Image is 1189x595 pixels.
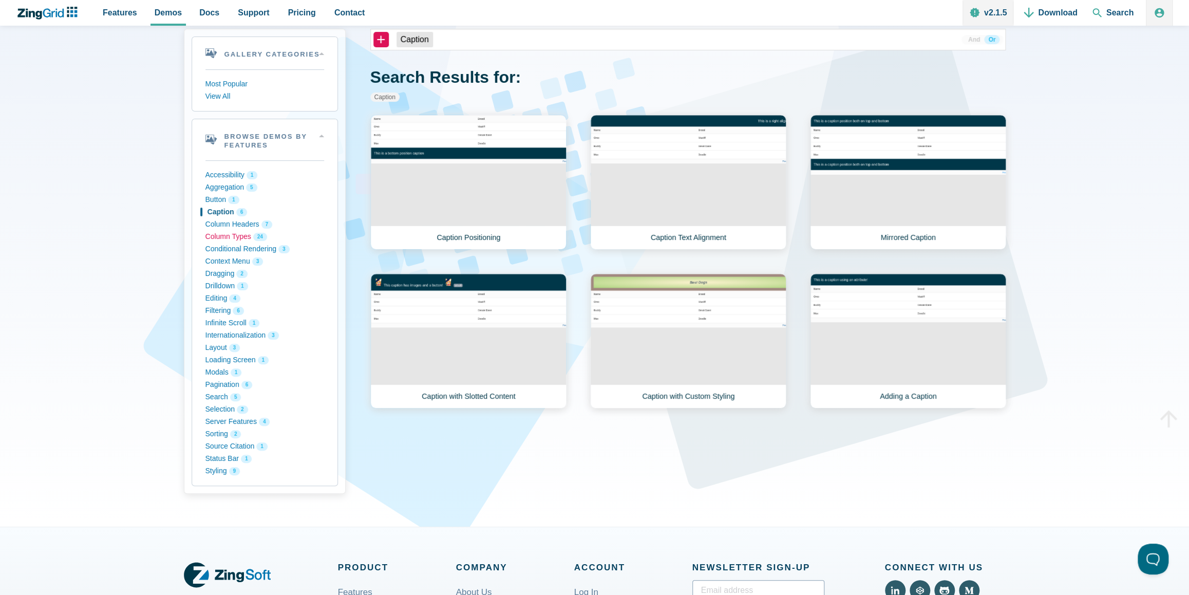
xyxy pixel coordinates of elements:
a: Caption Text Alignment [590,115,786,250]
button: Pagination 6 [205,379,324,391]
a: ZingGrid Logo [184,560,271,590]
button: Loading Screen 1 [205,354,324,366]
button: Modals 1 [205,366,324,379]
a: Adding a Caption [810,273,1006,408]
span: Product [338,560,456,575]
button: Accessibility 1 [205,169,324,181]
button: Styling 9 [205,465,324,477]
strong: Caption [370,92,400,102]
button: Column Headers 7 [205,218,324,231]
button: Or [984,35,999,44]
span: Newsletter Sign‑up [692,560,824,575]
summary: Browse Demos By Features [192,119,337,160]
button: Source Citation 1 [205,440,324,453]
a: Caption with Slotted Content [370,273,567,408]
button: Server Features 4 [205,416,324,428]
a: Caption with Custom Styling [590,273,786,408]
button: Editing 4 [205,292,324,305]
button: Aggregation 5 [205,181,324,194]
button: View All [205,90,324,103]
span: Docs [199,6,219,20]
button: Most Popular [205,78,324,90]
span: Pricing [288,6,316,20]
span: Demos [155,6,182,20]
button: Selection 2 [205,403,324,416]
span: Search Results for: [370,68,521,86]
button: Context Menu 3 [205,255,324,268]
span: Company [456,560,574,575]
button: Button 1 [205,194,324,206]
span: Contact [334,6,365,20]
button: Status Bar 1 [205,453,324,465]
button: Dragging 2 [205,268,324,280]
button: Internationalization 3 [205,329,324,342]
iframe: Toggle Customer Support [1138,544,1168,574]
span: Support [238,6,269,20]
span: Account [574,560,692,575]
summary: Gallery Categories [192,37,337,69]
button: Filtering 6 [205,305,324,317]
button: And [964,35,984,44]
span: Connect With Us [885,560,1006,575]
a: Mirrored Caption [810,115,1006,250]
button: Conditional Rendering 3 [205,243,324,255]
a: ZingChart Logo. Click to return to the homepage [16,7,83,20]
button: + [373,32,389,47]
button: Sorting 2 [205,428,324,440]
button: Caption 6 [205,206,324,218]
button: Column Types 24 [205,231,324,243]
button: Infinite Scroll 1 [205,317,324,329]
button: Drilldown 1 [205,280,324,292]
a: Caption Positioning [370,115,567,250]
button: Layout 3 [205,342,324,354]
button: Search 5 [205,391,324,403]
span: Features [103,6,137,20]
gallery-filter-tag: Caption [397,32,433,47]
